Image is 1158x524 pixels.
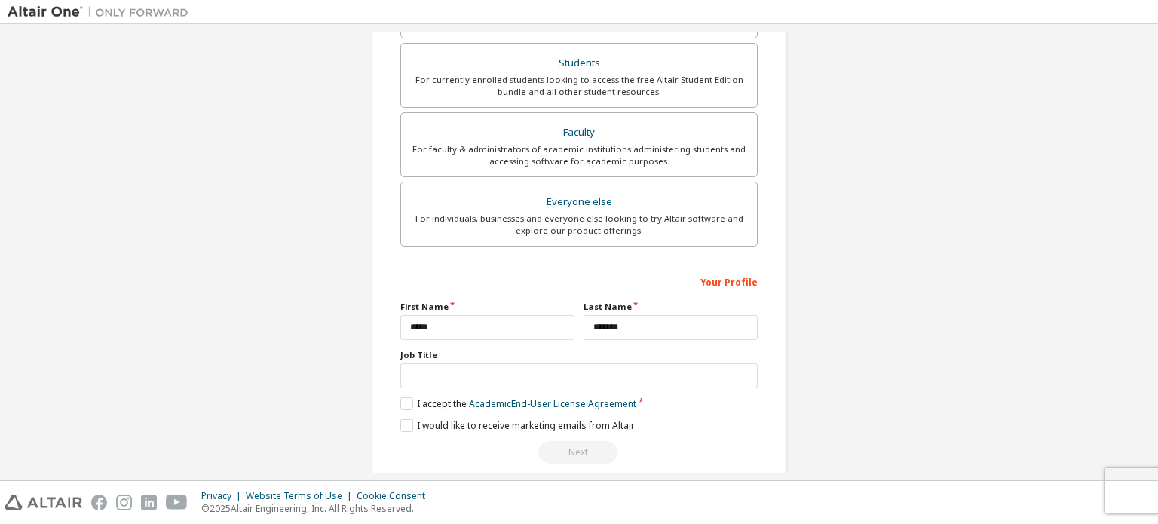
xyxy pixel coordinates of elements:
[201,490,246,502] div: Privacy
[116,495,132,510] img: instagram.svg
[410,53,748,74] div: Students
[410,74,748,98] div: For currently enrolled students looking to access the free Altair Student Edition bundle and all ...
[201,502,434,515] p: © 2025 Altair Engineering, Inc. All Rights Reserved.
[5,495,82,510] img: altair_logo.svg
[410,213,748,237] div: For individuals, businesses and everyone else looking to try Altair software and explore our prod...
[400,419,635,432] label: I would like to receive marketing emails from Altair
[8,5,196,20] img: Altair One
[410,143,748,167] div: For faculty & administrators of academic institutions administering students and accessing softwa...
[246,490,357,502] div: Website Terms of Use
[166,495,188,510] img: youtube.svg
[400,441,758,464] div: Read and acccept EULA to continue
[410,192,748,213] div: Everyone else
[410,122,748,143] div: Faculty
[357,490,434,502] div: Cookie Consent
[584,301,758,313] label: Last Name
[400,397,636,410] label: I accept the
[141,495,157,510] img: linkedin.svg
[400,269,758,293] div: Your Profile
[91,495,107,510] img: facebook.svg
[400,349,758,361] label: Job Title
[469,397,636,410] a: Academic End-User License Agreement
[400,301,574,313] label: First Name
